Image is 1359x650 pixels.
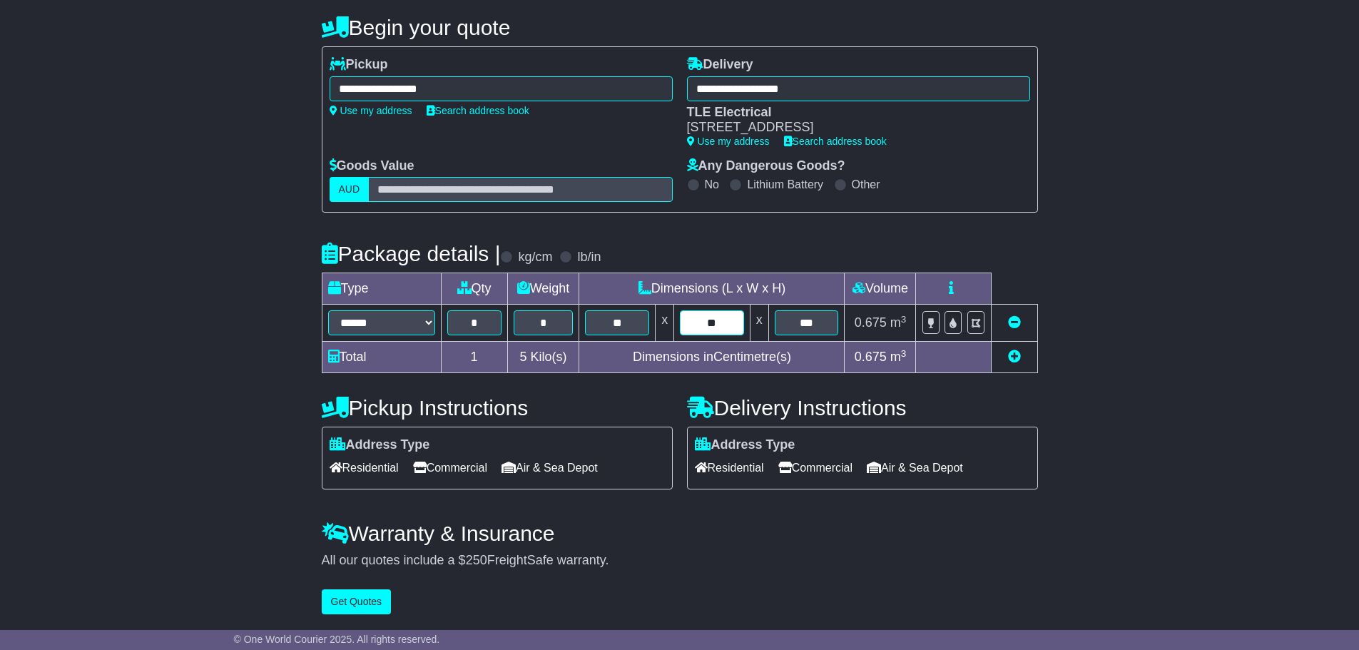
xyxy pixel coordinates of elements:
div: All our quotes include a $ FreightSafe warranty. [322,553,1038,569]
label: Other [852,178,880,191]
h4: Begin your quote [322,16,1038,39]
a: Remove this item [1008,315,1021,330]
label: AUD [330,177,370,202]
label: Delivery [687,57,753,73]
label: Pickup [330,57,388,73]
td: Qty [441,273,507,305]
div: TLE Electrical [687,105,1016,121]
button: Get Quotes [322,589,392,614]
sup: 3 [901,314,907,325]
label: kg/cm [518,250,552,265]
h4: Warranty & Insurance [322,522,1038,545]
span: m [890,350,907,364]
td: 1 [441,342,507,373]
td: Dimensions (L x W x H) [579,273,845,305]
td: Volume [845,273,916,305]
a: Add new item [1008,350,1021,364]
td: x [750,305,768,342]
span: m [890,315,907,330]
label: Address Type [330,437,430,453]
span: 0.675 [855,315,887,330]
label: Goods Value [330,158,414,174]
a: Use my address [687,136,770,147]
h4: Delivery Instructions [687,396,1038,420]
span: Commercial [778,457,852,479]
span: Residential [330,457,399,479]
td: Type [322,273,441,305]
span: Residential [695,457,764,479]
span: Commercial [413,457,487,479]
td: Dimensions in Centimetre(s) [579,342,845,373]
td: x [656,305,674,342]
td: Total [322,342,441,373]
span: © One World Courier 2025. All rights reserved. [234,634,440,645]
span: Air & Sea Depot [867,457,963,479]
span: 250 [466,553,487,567]
h4: Package details | [322,242,501,265]
td: Kilo(s) [507,342,579,373]
label: lb/in [577,250,601,265]
label: No [705,178,719,191]
span: 5 [519,350,526,364]
div: [STREET_ADDRESS] [687,120,1016,136]
label: Any Dangerous Goods? [687,158,845,174]
label: Lithium Battery [747,178,823,191]
sup: 3 [901,348,907,359]
a: Search address book [784,136,887,147]
label: Address Type [695,437,795,453]
span: 0.675 [855,350,887,364]
a: Search address book [427,105,529,116]
span: Air & Sea Depot [502,457,598,479]
h4: Pickup Instructions [322,396,673,420]
a: Use my address [330,105,412,116]
td: Weight [507,273,579,305]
